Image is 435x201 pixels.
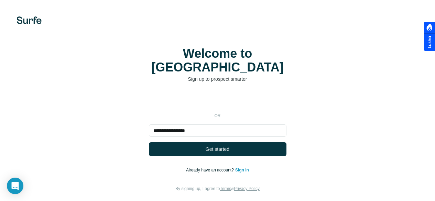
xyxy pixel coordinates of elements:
a: Sign in [235,168,249,172]
div: Open Intercom Messenger [7,178,23,194]
iframe: Sign in with Google Button [145,93,290,108]
a: Privacy Policy [234,186,260,191]
span: Get started [206,146,229,153]
p: or [207,113,229,119]
button: Get started [149,142,286,156]
img: Surfe's logo [17,16,42,24]
a: Terms [220,186,231,191]
h1: Welcome to [GEOGRAPHIC_DATA] [149,47,286,74]
p: Sign up to prospect smarter [149,76,286,82]
span: Already have an account? [186,168,235,172]
span: By signing up, I agree to & [175,186,260,191]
